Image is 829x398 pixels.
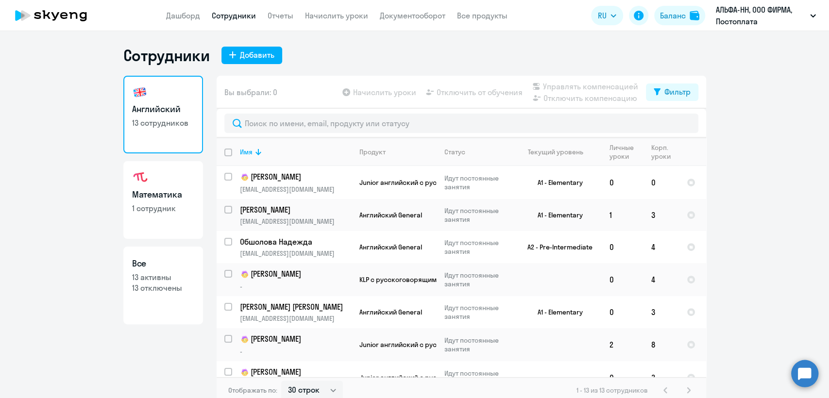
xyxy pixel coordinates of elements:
p: [EMAIL_ADDRESS][DOMAIN_NAME] [240,249,351,258]
p: 13 активны [132,272,194,282]
img: english [132,84,148,100]
p: [PERSON_NAME] [240,171,350,183]
img: math [132,170,148,185]
a: child[PERSON_NAME] [240,333,351,345]
div: Статус [444,148,511,156]
a: Английский13 сотрудников [123,76,203,153]
p: Идут постоянные занятия [444,369,511,386]
a: child[PERSON_NAME] [240,171,351,183]
a: child[PERSON_NAME] [240,268,351,280]
td: 3 [643,361,679,394]
div: Фильтр [664,86,691,98]
p: [PERSON_NAME] [240,333,350,345]
p: Идут постоянные занятия [444,238,511,256]
a: Начислить уроки [305,11,368,20]
img: child [240,334,250,344]
p: Идут постоянные занятия [444,336,511,353]
p: Идут постоянные занятия [444,174,511,191]
td: 0 [643,166,679,199]
div: Корп. уроки [651,143,672,161]
button: RU [591,6,623,25]
td: 2 [602,328,643,361]
div: Продукт [359,148,386,156]
p: [PERSON_NAME] [240,366,350,378]
div: Личные уроки [609,143,637,161]
td: 0 [602,361,643,394]
a: child[PERSON_NAME] [240,366,351,378]
span: RU [598,10,607,21]
span: Отображать по: [228,386,277,395]
h3: Математика [132,188,194,201]
h3: Все [132,257,194,270]
img: child [240,269,250,279]
a: Обшолова Надежда [240,236,351,247]
input: Поиск по имени, email, продукту или статусу [224,114,698,133]
a: Все продукты [457,11,508,20]
p: [PERSON_NAME] [PERSON_NAME] [240,301,350,312]
a: Документооборот [380,11,445,20]
p: [EMAIL_ADDRESS][DOMAIN_NAME] [240,217,351,226]
a: [PERSON_NAME] [240,204,351,215]
td: 3 [643,296,679,328]
td: A1 - Elementary [511,296,602,328]
p: [EMAIL_ADDRESS][DOMAIN_NAME] [240,185,351,194]
span: 1 - 13 из 13 сотрудников [576,386,648,395]
span: Junior английский с русскоговорящим преподавателем [359,373,542,382]
div: Личные уроки [609,143,643,161]
p: Идут постоянные занятия [444,271,511,288]
p: [EMAIL_ADDRESS][DOMAIN_NAME] [240,314,351,323]
a: Все13 активны13 отключены [123,247,203,324]
td: 4 [643,263,679,296]
div: Текущий уровень [528,148,583,156]
span: Английский General [359,308,422,316]
a: Дашборд [166,11,200,20]
td: A2 - Pre-Intermediate [511,231,602,263]
p: - [240,347,351,356]
button: Фильтр [646,83,698,101]
span: Junior английский с русскоговорящим преподавателем [359,340,542,349]
p: Идут постоянные занятия [444,303,511,321]
div: Имя [240,148,351,156]
td: 4 [643,231,679,263]
p: [PERSON_NAME] [240,204,350,215]
p: 13 отключены [132,282,194,293]
button: АЛЬФА-НН, ООО ФИРМА, Постоплата [711,4,821,27]
div: Баланс [660,10,686,21]
div: Корп. уроки [651,143,678,161]
p: - [240,282,351,291]
td: 1 [602,199,643,231]
p: [PERSON_NAME] [240,268,350,280]
p: Обшолова Надежда [240,236,350,247]
p: АЛЬФА-НН, ООО ФИРМА, Постоплата [716,4,806,27]
td: A1 - Elementary [511,166,602,199]
img: balance [690,11,699,20]
td: 0 [602,231,643,263]
div: Добавить [240,49,274,61]
p: Идут постоянные занятия [444,206,511,224]
div: Статус [444,148,465,156]
button: Балансbalance [654,6,705,25]
td: 3 [643,199,679,231]
td: 0 [602,296,643,328]
td: 8 [643,328,679,361]
span: KLP с русскоговорящим преподавателем [359,275,493,284]
p: 1 сотрудник [132,203,194,214]
h1: Сотрудники [123,46,210,65]
h3: Английский [132,103,194,116]
td: 0 [602,263,643,296]
img: child [240,172,250,182]
a: Сотрудники [212,11,256,20]
span: Английский General [359,211,422,219]
td: 0 [602,166,643,199]
a: Отчеты [268,11,293,20]
div: Продукт [359,148,436,156]
a: Математика1 сотрудник [123,161,203,239]
a: [PERSON_NAME] [PERSON_NAME] [240,301,351,312]
div: Имя [240,148,253,156]
img: child [240,367,250,377]
p: 13 сотрудников [132,117,194,128]
span: Английский General [359,243,422,251]
td: A1 - Elementary [511,199,602,231]
button: Добавить [221,47,282,64]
